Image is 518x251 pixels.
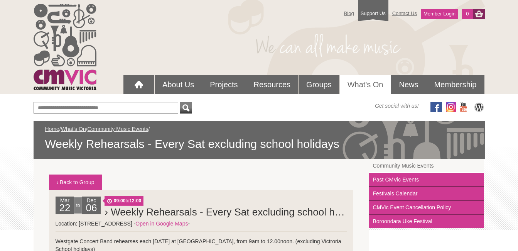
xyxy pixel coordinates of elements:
a: News [391,75,426,94]
a: What's On [340,75,391,94]
a: Community Music Events [369,159,484,173]
a: Community Music Events [88,126,148,132]
a: Membership [426,75,484,94]
span: to [105,196,143,206]
a: Blog [340,7,358,20]
a: Boroondara Uke Festival [369,215,484,228]
strong: 09:00 [114,198,126,204]
span: Get social with us! [375,102,419,110]
a: Home [45,126,59,132]
img: CMVic Blog [473,102,485,112]
span: Weekly Rehearsals - Every Sat excluding school holidays [45,137,473,151]
h2: › Weekly Rehearsals - Every Sat excluding school holidays [105,204,347,220]
a: Contact Us [388,7,421,20]
a: Groups [299,75,339,94]
img: cmvic_logo.png [34,4,96,90]
div: Mar [56,197,74,214]
a: Member Login [421,9,458,19]
a: Projects [202,75,245,94]
h2: 22 [57,204,73,214]
div: Dec [82,197,101,214]
a: Resources [246,75,299,94]
a: 0 [462,9,473,19]
a: About Us [155,75,202,94]
div: to [74,197,82,214]
a: What's On [61,126,86,132]
a: CMVic Event Cancellation Policy [369,201,484,215]
img: icon-instagram.png [446,102,456,112]
a: Festivals Calendar [369,187,484,201]
a: ‹ Back to Group [49,175,102,190]
a: Past CMVic Events [369,173,484,187]
a: Open in Google Maps [135,220,188,227]
strong: 12:00 [129,198,141,204]
h2: 06 [84,204,99,214]
div: / / / [45,125,473,151]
